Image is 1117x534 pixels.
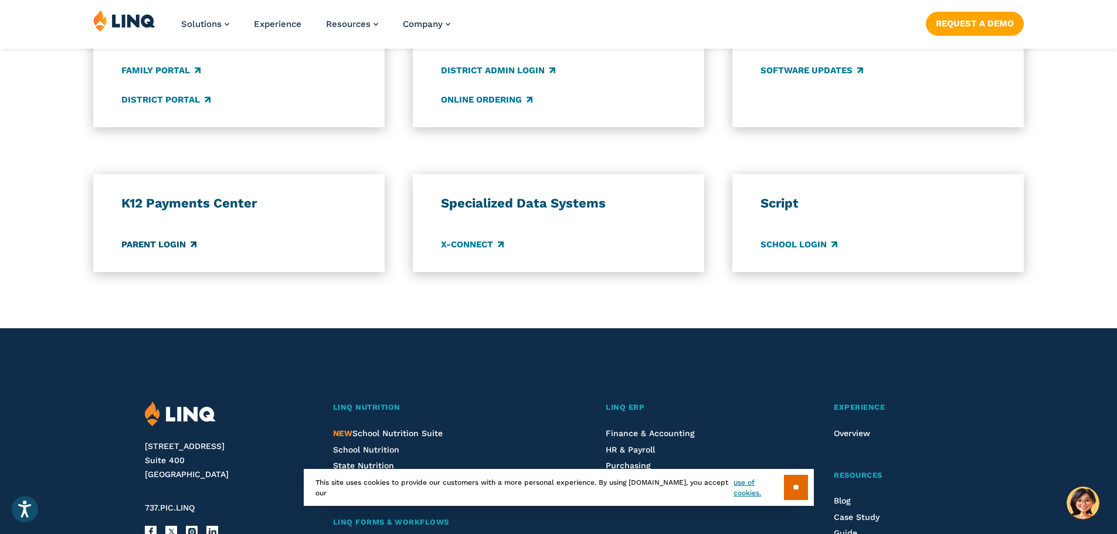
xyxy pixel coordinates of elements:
a: Solutions [181,19,229,29]
a: Company [403,19,450,29]
span: Resources [326,19,371,29]
a: District Portal [121,93,211,106]
span: LINQ Nutrition [333,403,400,411]
a: Online Ordering [441,93,532,106]
h3: Script [760,195,996,212]
a: Resources [326,19,378,29]
a: HR & Payroll [606,445,655,454]
span: LINQ Forms & Workflows [333,518,449,526]
a: Request a Demo [926,12,1024,35]
span: School Nutrition Suite [333,428,443,438]
a: School Login [760,238,837,251]
h3: Specialized Data Systems [441,195,677,212]
a: District Admin Login [441,64,555,77]
a: Experience [254,19,301,29]
a: LINQ Nutrition [333,402,545,414]
a: use of cookies. [734,477,783,498]
a: Software Updates [760,64,863,77]
div: This site uses cookies to provide our customers with a more personal experience. By using [DOMAIN... [304,469,814,506]
a: LINQ ERP [606,402,772,414]
a: Purchasing [606,461,651,470]
a: Finance & Accounting [606,428,695,438]
a: Parent Login [121,238,196,251]
a: X-Connect [441,238,504,251]
a: School Nutrition [333,445,399,454]
a: Experience [834,402,972,414]
span: Resources [834,471,882,479]
img: LINQ | K‑12 Software [145,402,216,427]
span: Solutions [181,19,222,29]
a: State Nutrition [333,461,394,470]
h3: K12 Payments Center [121,195,357,212]
a: Overview [834,428,870,438]
a: Resources [834,470,972,482]
span: NEW [333,428,352,438]
span: LINQ ERP [606,403,644,411]
nav: Primary Navigation [181,9,450,48]
a: NEWSchool Nutrition Suite [333,428,443,438]
button: Hello, have a question? Let’s chat. [1067,487,1099,519]
nav: Button Navigation [926,9,1024,35]
a: Family Portal [121,64,201,77]
address: [STREET_ADDRESS] Suite 400 [GEOGRAPHIC_DATA] [145,440,305,481]
img: LINQ | K‑12 Software [93,9,155,32]
span: Experience [834,403,885,411]
span: Company [403,19,443,29]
